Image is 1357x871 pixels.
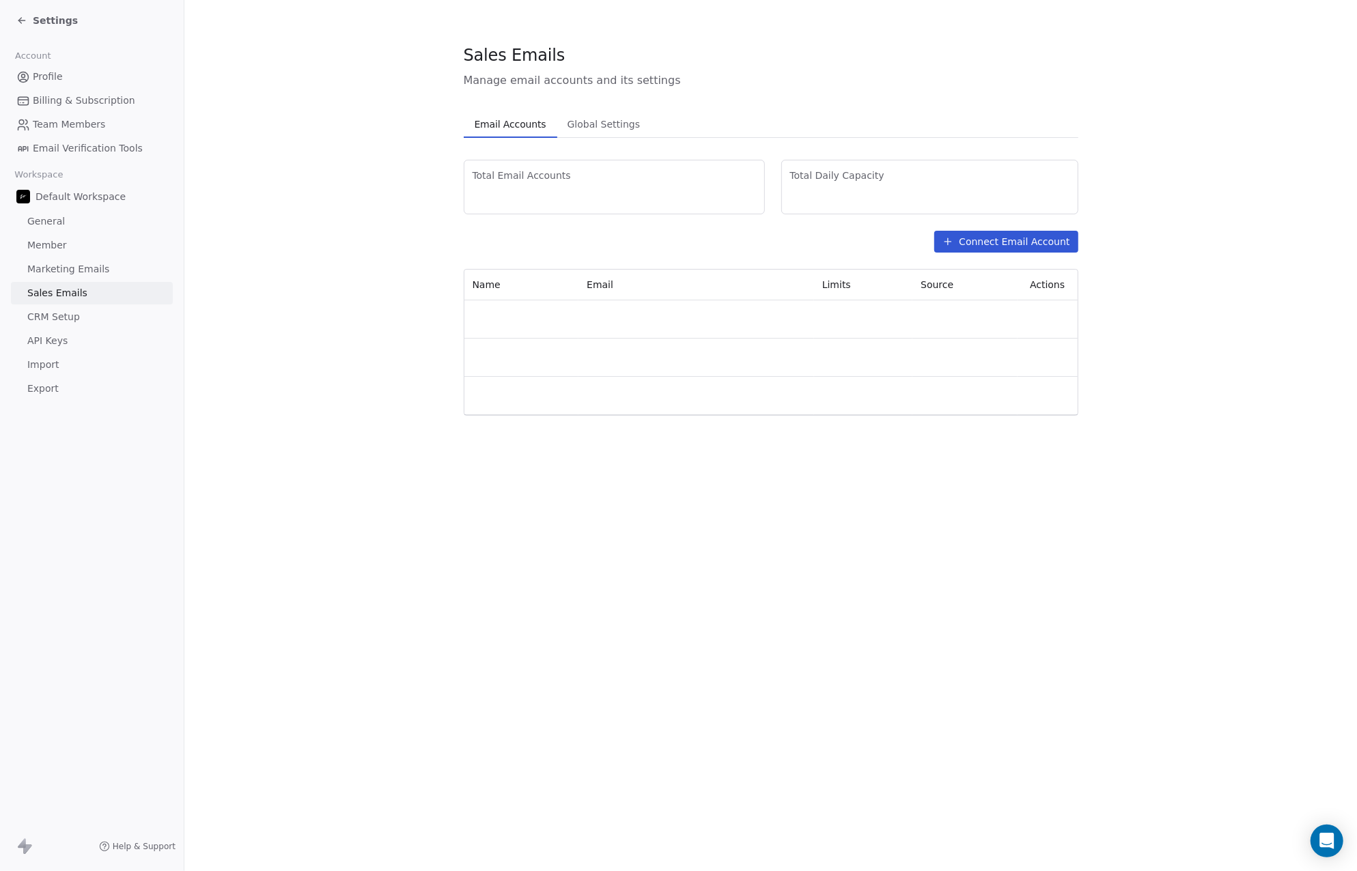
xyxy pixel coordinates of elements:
span: Profile [33,70,63,84]
span: Export [27,382,59,396]
a: General [11,210,173,233]
span: Name [473,279,501,290]
a: Import [11,354,173,376]
span: Settings [33,14,78,27]
span: Email Verification Tools [33,141,143,156]
a: CRM Setup [11,306,173,328]
span: Actions [1030,279,1065,290]
span: Sales Emails [27,286,87,300]
span: Limits [822,279,851,290]
a: Sales Emails [11,282,173,304]
a: Marketing Emails [11,258,173,281]
img: zq-logo-black.jpg [16,190,30,203]
a: Settings [16,14,78,27]
a: Email Verification Tools [11,137,173,160]
span: Email Accounts [469,115,552,134]
span: Billing & Subscription [33,94,135,108]
span: General [27,214,65,229]
span: Default Workspace [36,190,126,203]
a: Profile [11,66,173,88]
a: API Keys [11,330,173,352]
a: Member [11,234,173,257]
span: Source [921,279,953,290]
span: Global Settings [562,115,646,134]
a: Team Members [11,113,173,136]
a: Help & Support [99,841,176,852]
span: Member [27,238,67,253]
span: Import [27,358,59,372]
span: Manage email accounts and its settings [464,72,1078,89]
span: Workspace [9,165,69,185]
span: Account [9,46,57,66]
span: Marketing Emails [27,262,109,276]
a: Billing & Subscription [11,89,173,112]
span: Email [587,279,613,290]
span: API Keys [27,334,68,348]
div: Open Intercom Messenger [1311,825,1343,857]
span: CRM Setup [27,310,80,324]
span: Sales Emails [464,45,565,66]
button: Connect Email Account [934,231,1078,253]
span: Help & Support [113,841,176,852]
span: Team Members [33,117,105,132]
span: Total Daily Capacity [790,169,1069,182]
a: Export [11,377,173,400]
span: Total Email Accounts [473,169,756,182]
